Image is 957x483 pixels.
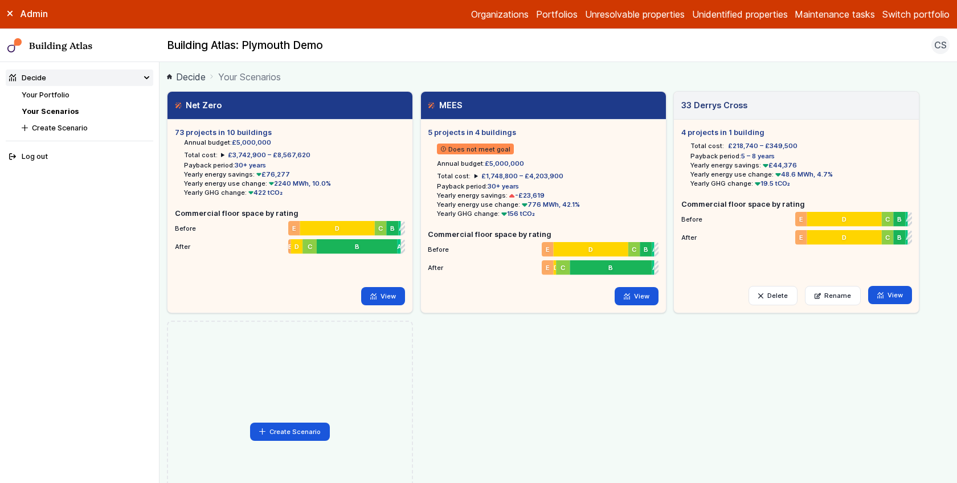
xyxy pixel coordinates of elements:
span: C [561,263,565,272]
span: C [632,245,636,254]
li: Payback period: [437,182,658,191]
li: After [681,228,911,243]
li: Before [428,240,658,255]
span: D [335,224,340,233]
span: 30+ years [488,182,519,190]
a: Decide [167,70,206,84]
span: 776 MWh, 42.1% [520,200,580,208]
span: E [546,245,550,254]
a: View [868,286,912,304]
a: Unidentified properties [692,7,788,21]
span: £1,748,800 – £4,203,900 [481,172,563,180]
li: Yearly GHG change: [690,179,911,188]
span: A [905,215,907,224]
span: B [897,233,902,242]
li: Annual budget: [184,138,405,147]
button: Create Scenario [250,423,330,441]
span: £3,742,900 – £8,567,620 [228,151,310,159]
img: main-0bbd2752.svg [7,38,22,53]
span: D [588,245,593,254]
span: 156 tCO₂ [500,210,535,218]
span: 30+ years [235,161,266,169]
span: £5,000,000 [232,138,271,146]
li: Before [175,219,405,234]
li: Yearly energy savings: [437,191,658,200]
span: B [390,224,395,233]
span: £76,277 [255,170,291,178]
li: Payback period: [184,161,405,170]
span: CS [934,38,947,52]
li: After [428,258,658,273]
span: E [546,263,550,272]
li: Yearly energy use change: [184,179,405,188]
span: 48.6 MWh, 4.7% [774,170,833,178]
span: 5 – 8 years [741,152,775,160]
a: Your Scenarios [22,107,79,116]
h5: 4 projects in 1 building [681,127,911,138]
button: Switch portfolio [882,7,950,21]
button: Delete [749,286,797,305]
h3: 33 Derrys Cross [681,99,747,112]
span: D [842,233,846,242]
li: Yearly energy use change: [437,200,658,209]
span: £44,376 [761,161,797,169]
span: E [292,224,296,233]
span: A [905,233,907,242]
span: E [799,215,803,224]
span: C [378,224,383,233]
li: Yearly energy savings: [690,161,911,170]
a: Maintenance tasks [795,7,875,21]
span: E [799,233,803,242]
li: Annual budget: [437,159,658,168]
h5: 5 projects in 4 buildings [428,127,658,138]
span: B [355,242,359,251]
a: Organizations [471,7,529,21]
li: Yearly energy savings: [184,170,405,179]
h2: Building Atlas: Plymouth Demo [167,38,323,53]
span: C [308,242,312,251]
li: Yearly energy use change: [690,170,911,179]
h5: Commercial floor space by rating [175,208,405,219]
span: A [399,224,401,233]
button: CS [931,36,950,54]
h3: Net Zero [175,99,222,112]
h3: MEES [428,99,462,112]
a: Rename [805,286,861,305]
span: E [288,242,291,251]
h6: Total cost: [437,171,471,181]
li: Payback period: [690,152,911,161]
span: B [897,215,902,224]
h6: Total cost: [690,141,724,150]
span: Your Scenarios [218,70,281,84]
span: A [652,263,654,272]
h5: Commercial floor space by rating [681,199,911,210]
span: D [842,215,846,224]
span: Does not meet goal [437,144,514,154]
button: Log out [6,149,154,165]
div: Decide [9,72,46,83]
span: D [554,263,557,272]
a: View [615,287,659,305]
summary: £3,742,900 – £8,567,620 [221,150,310,159]
h5: 73 projects in 10 buildings [175,127,405,138]
span: £5,000,000 [485,159,524,167]
button: Create Scenario [18,120,153,136]
span: 2240 MWh, 10.0% [267,179,332,187]
a: View [361,287,405,305]
a: Portfolios [536,7,578,21]
span: C [885,233,890,242]
summary: Decide [6,69,154,86]
h6: Total cost: [184,150,218,159]
span: 422 tCO₂ [247,189,283,197]
a: Unresolvable properties [585,7,685,21]
span: -£23,619 [508,191,545,199]
li: Before [681,210,911,224]
span: A [652,245,654,254]
span: B [608,263,613,272]
span: B [644,245,648,254]
a: Your Portfolio [22,91,69,99]
span: A [397,242,400,251]
span: C [885,215,890,224]
span: £218,740 – £349,500 [728,141,797,150]
h5: Commercial floor space by rating [428,229,658,240]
